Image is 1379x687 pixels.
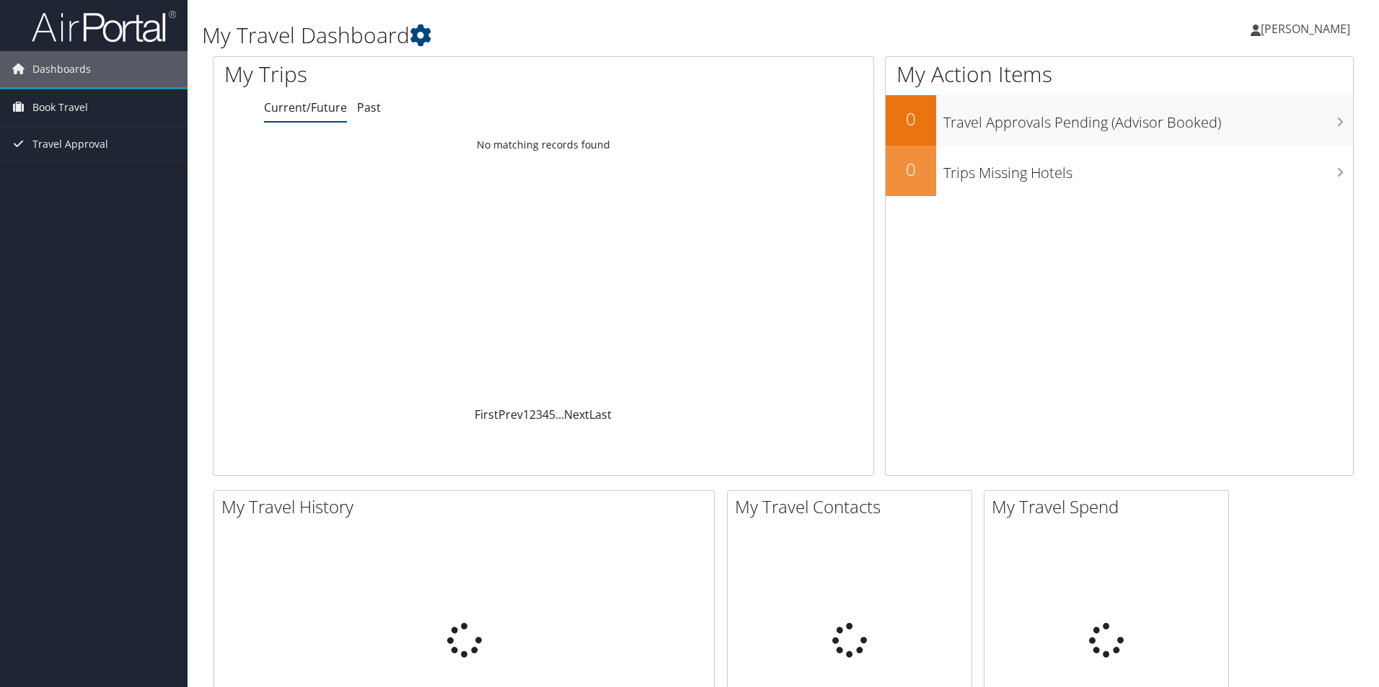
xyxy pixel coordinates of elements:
[886,107,936,131] h2: 0
[542,407,549,422] a: 4
[32,9,176,43] img: airportal-logo.png
[32,126,108,162] span: Travel Approval
[221,495,714,519] h2: My Travel History
[589,407,612,422] a: Last
[357,99,381,115] a: Past
[1261,21,1350,37] span: [PERSON_NAME]
[1251,7,1365,50] a: [PERSON_NAME]
[475,407,498,422] a: First
[523,407,529,422] a: 1
[564,407,589,422] a: Next
[32,51,91,87] span: Dashboards
[264,99,347,115] a: Current/Future
[886,157,936,182] h2: 0
[943,156,1353,183] h3: Trips Missing Hotels
[992,495,1228,519] h2: My Travel Spend
[549,407,555,422] a: 5
[886,146,1353,196] a: 0Trips Missing Hotels
[498,407,523,422] a: Prev
[529,407,536,422] a: 2
[213,132,873,158] td: No matching records found
[886,95,1353,146] a: 0Travel Approvals Pending (Advisor Booked)
[886,59,1353,89] h1: My Action Items
[735,495,972,519] h2: My Travel Contacts
[202,20,977,50] h1: My Travel Dashboard
[32,89,88,125] span: Book Travel
[555,407,564,422] span: …
[536,407,542,422] a: 3
[943,105,1353,133] h3: Travel Approvals Pending (Advisor Booked)
[224,59,588,89] h1: My Trips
